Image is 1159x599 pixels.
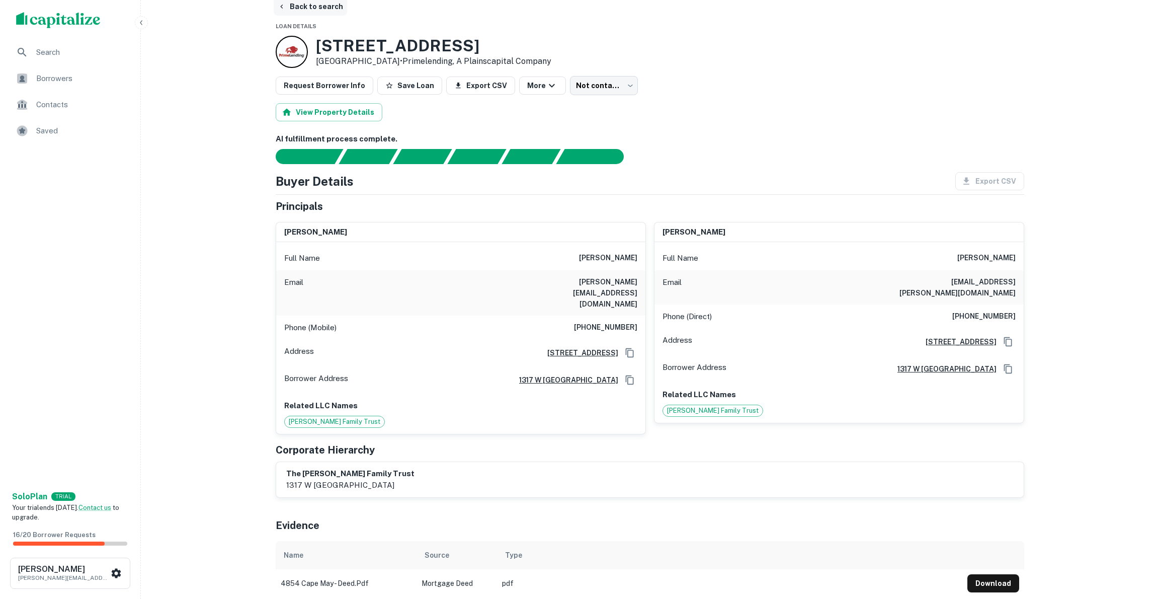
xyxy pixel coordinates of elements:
strong: Solo Plan [12,492,47,501]
div: scrollable content [276,541,1024,597]
button: Save Loan [377,77,442,95]
div: Not contacted [570,76,638,95]
span: Borrowers [36,72,126,85]
iframe: Chat Widget [1109,518,1159,567]
button: Copy Address [622,345,637,360]
p: Phone (Direct) [663,311,712,323]
h6: [PHONE_NUMBER] [574,322,637,334]
p: Related LLC Names [663,389,1016,401]
div: Principals found, still searching for contact information. This may take time... [502,149,560,164]
div: Your request is received and processing... [339,149,397,164]
p: 1317 w [GEOGRAPHIC_DATA] [286,479,415,491]
p: [PERSON_NAME][EMAIL_ADDRESS][DOMAIN_NAME] [18,573,109,582]
h6: [PERSON_NAME] [957,252,1016,264]
a: Saved [8,119,132,143]
h5: Corporate Hierarchy [276,442,375,458]
h6: [PERSON_NAME][EMAIL_ADDRESS][DOMAIN_NAME] [517,276,637,310]
button: Request Borrower Info [276,77,373,95]
td: pdf [497,569,962,597]
a: 1317 w [GEOGRAPHIC_DATA] [511,375,618,386]
p: Related LLC Names [284,400,637,412]
h6: [PERSON_NAME] [284,227,347,238]
p: Email [284,276,303,310]
span: Loan Details [276,23,316,29]
button: Export CSV [446,77,515,95]
th: Source [417,541,497,569]
a: Contacts [8,93,132,117]
span: [PERSON_NAME] Family Trust [285,417,384,427]
h5: Principals [276,199,323,214]
th: Type [497,541,962,569]
span: 16 / 20 Borrower Requests [13,531,96,539]
div: TRIAL [51,492,75,501]
button: Copy Address [622,372,637,388]
h6: [PERSON_NAME] [18,565,109,573]
p: Borrower Address [284,372,348,388]
span: Search [36,46,126,58]
p: Borrower Address [663,361,726,377]
button: Download [967,574,1019,592]
div: Name [284,549,303,561]
div: Principals found, AI now looking for contact information... [447,149,506,164]
div: Source [425,549,449,561]
p: Phone (Mobile) [284,322,337,334]
a: Borrowers [8,66,132,91]
td: Mortgage Deed [417,569,497,597]
button: More [519,77,566,95]
div: Type [505,549,522,561]
div: AI fulfillment process complete. [556,149,636,164]
h6: [PERSON_NAME] [663,227,725,238]
h3: [STREET_ADDRESS] [316,36,551,55]
a: SoloPlan [12,491,47,503]
div: Documents found, AI parsing details... [393,149,452,164]
h5: Evidence [276,518,319,533]
p: Address [663,334,692,349]
td: 4854 cape may - deed.pdf [276,569,417,597]
p: Full Name [663,252,698,264]
a: 1317 w [GEOGRAPHIC_DATA] [889,363,997,375]
h6: [PERSON_NAME] [579,252,637,264]
p: Email [663,276,682,298]
span: [PERSON_NAME] Family Trust [663,406,763,416]
button: [PERSON_NAME][PERSON_NAME][EMAIL_ADDRESS][DOMAIN_NAME] [10,558,130,589]
p: Full Name [284,252,320,264]
h6: [EMAIL_ADDRESS][PERSON_NAME][DOMAIN_NAME] [895,276,1016,298]
a: Primelending, A Plainscapital Company [402,56,551,66]
span: Saved [36,125,126,137]
th: Name [276,541,417,569]
button: Copy Address [1001,334,1016,349]
button: Copy Address [1001,361,1016,377]
a: [STREET_ADDRESS] [918,336,997,347]
h6: AI fulfillment process complete. [276,133,1024,145]
button: View Property Details [276,103,382,121]
a: [STREET_ADDRESS] [539,347,618,358]
span: Contacts [36,99,126,111]
a: Contact us [78,504,111,511]
p: [GEOGRAPHIC_DATA] • [316,55,551,67]
h4: Buyer Details [276,172,354,190]
span: Your trial ends [DATE]. to upgrade. [12,504,119,521]
div: Sending borrower request to AI... [264,149,339,164]
a: Search [8,40,132,64]
h6: the [PERSON_NAME] family trust [286,468,415,480]
h6: [PHONE_NUMBER] [952,311,1016,323]
p: Address [284,345,314,360]
img: capitalize-logo.png [16,12,101,28]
